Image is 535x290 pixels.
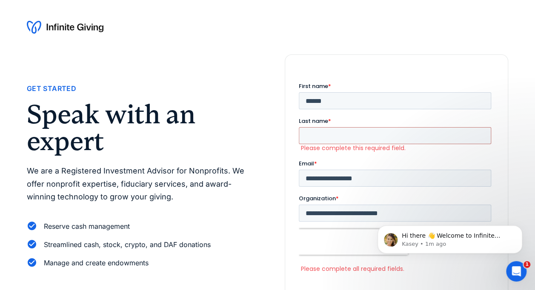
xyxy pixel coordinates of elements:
[299,82,495,287] iframe: Form 0
[27,101,251,154] h2: Speak with an expert
[365,208,535,267] iframe: Intercom notifications message
[44,221,130,232] div: Reserve cash management
[44,257,149,269] div: Manage and create endowments
[27,165,251,204] p: We are a Registered Investment Advisor for Nonprofits. We offer nonprofit expertise, fiduciary se...
[27,83,76,94] div: Get Started
[524,261,530,268] span: 1
[44,239,211,250] div: Streamlined cash, stock, crypto, and DAF donations
[506,261,526,281] iframe: Intercom live chat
